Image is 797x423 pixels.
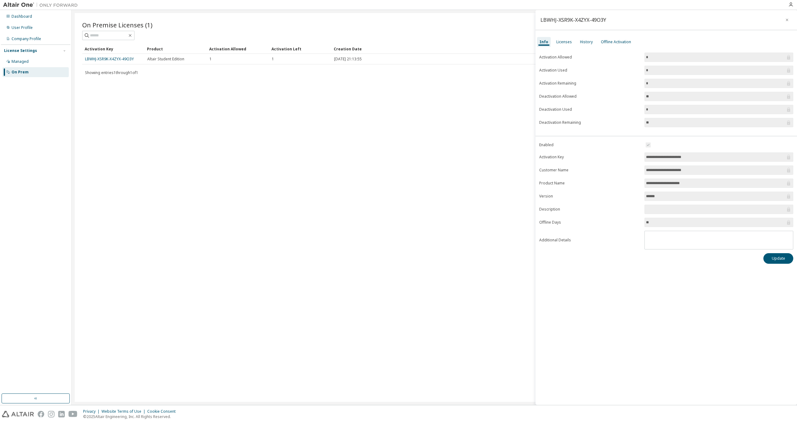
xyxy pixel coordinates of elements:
[83,409,101,414] div: Privacy
[38,411,44,417] img: facebook.svg
[539,207,641,212] label: Description
[272,57,274,62] span: 1
[85,70,138,75] span: Showing entries 1 through 1 of 1
[82,21,153,29] span: On Premise Licenses (1)
[12,36,41,41] div: Company Profile
[210,57,212,62] span: 1
[147,44,204,54] div: Product
[271,44,329,54] div: Activation Left
[48,411,54,417] img: instagram.svg
[12,70,29,75] div: On Prem
[539,81,641,86] label: Activation Remaining
[539,55,641,60] label: Activation Allowed
[601,40,631,44] div: Offline Activation
[539,107,641,112] label: Deactivation Used
[539,168,641,173] label: Customer Name
[4,48,37,53] div: License Settings
[539,155,641,160] label: Activation Key
[209,44,266,54] div: Activation Allowed
[539,181,641,186] label: Product Name
[68,411,78,417] img: youtube.svg
[539,68,641,73] label: Activation Used
[83,414,179,419] p: © 2025 Altair Engineering, Inc. All Rights Reserved.
[556,40,572,44] div: Licenses
[85,44,142,54] div: Activation Key
[580,40,593,44] div: History
[539,120,641,125] label: Deactivation Remaining
[3,2,81,8] img: Altair One
[2,411,34,417] img: altair_logo.svg
[763,253,793,264] button: Update
[147,409,179,414] div: Cookie Consent
[101,409,147,414] div: Website Terms of Use
[539,220,641,225] label: Offline Days
[12,59,29,64] div: Managed
[58,411,65,417] img: linkedin.svg
[540,40,548,44] div: Info
[540,17,606,22] div: LBWHJ-XSR9K-X4ZYX-49O3Y
[334,57,362,62] span: [DATE] 21:13:55
[539,142,641,147] label: Enabled
[539,194,641,199] label: Version
[334,44,759,54] div: Creation Date
[539,238,641,243] label: Additional Details
[12,14,32,19] div: Dashboard
[539,94,641,99] label: Deactivation Allowed
[147,57,184,62] span: Altair Student Edition
[85,56,134,62] a: LBWHJ-XSR9K-X4ZYX-49O3Y
[12,25,33,30] div: User Profile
